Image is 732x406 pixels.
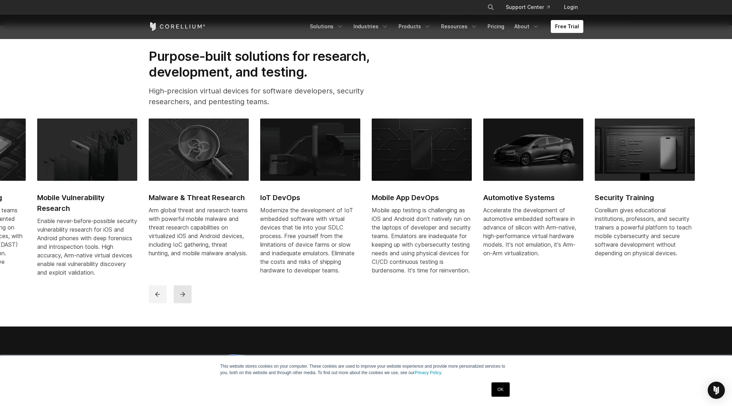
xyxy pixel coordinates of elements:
a: Corellium Home [149,22,206,31]
p: High-precision virtual devices for software developers, security researchers, and pentesting teams. [149,86,392,107]
div: Enable never-before-possible security vulnerability research for iOS and Android phones with deep... [37,217,137,277]
h2: Security Training [595,192,695,203]
a: About [510,20,544,33]
a: Solutions [306,20,348,33]
h2: Mobile Vulnerability Research [37,192,137,214]
a: Login [558,1,583,14]
img: Mobile Vulnerability Research [37,119,137,181]
a: OK [491,382,510,397]
p: Corellium gives educational institutions, professors, and security trainers a powerful platform t... [595,206,695,257]
h2: Automotive Systems [483,192,583,203]
a: Free Trial [551,20,583,33]
div: Arm global threat and research teams with powerful mobile malware and threat research capabilitie... [149,206,249,257]
a: Privacy Policy. [415,370,442,375]
button: Search [484,1,497,14]
div: Modernize the development of IoT embedded software with virtual devices that tie into your SDLC p... [260,206,360,275]
h2: Mobile App DevOps [372,192,472,203]
a: Automotive Systems Automotive Systems Accelerate the development of automotive embedded software ... [483,119,583,272]
h2: Purpose-built solutions for research, development, and testing. [149,48,392,80]
p: Accelerate the development of automotive embedded software in advance of silicon with Arm-native,... [483,206,583,257]
a: Industries [349,20,393,33]
a: Mobile App DevOps Mobile App DevOps Mobile app testing is challenging as iOS and Android don't na... [372,119,472,283]
div: Navigation Menu [306,20,583,33]
a: Malware & Threat Research Malware & Threat Research Arm global threat and research teams with pow... [149,119,249,266]
img: Mobile App DevOps [372,119,472,181]
a: IoT DevOps IoT DevOps Modernize the development of IoT embedded software with virtual devices tha... [260,119,360,283]
img: IoT DevOps [260,119,360,181]
button: previous [149,285,167,303]
a: Resources [437,20,482,33]
h2: IoT DevOps [260,192,360,203]
img: Malware & Threat Research [149,119,249,181]
p: This website stores cookies on your computer. These cookies are used to improve your website expe... [220,363,512,376]
div: Open Intercom Messenger [708,382,725,399]
a: Products [394,20,435,33]
a: Support Center [500,1,555,14]
h2: Malware & Threat Research [149,192,249,203]
div: Navigation Menu [479,1,583,14]
div: Mobile app testing is challenging as iOS and Android don't natively run on the laptops of develop... [372,206,472,275]
img: Automotive Systems [483,119,583,181]
img: Black UI showing checklist interface and iPhone mockup, symbolizing mobile app testing and vulner... [595,119,695,181]
a: Pricing [483,20,509,33]
button: next [174,285,192,303]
